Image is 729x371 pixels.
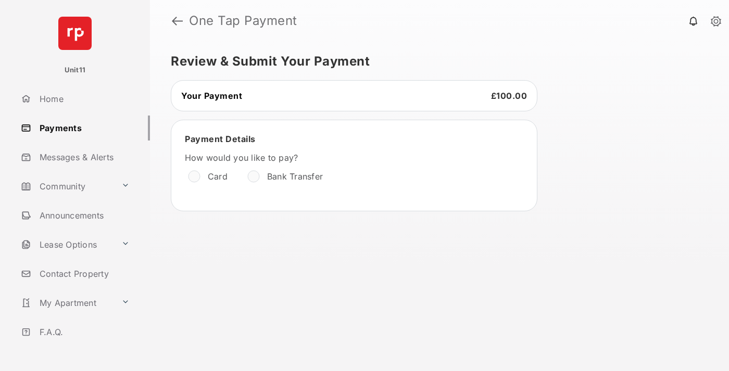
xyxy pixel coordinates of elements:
[171,55,700,68] h5: Review & Submit Your Payment
[185,134,256,144] span: Payment Details
[17,232,117,257] a: Lease Options
[17,116,150,140] a: Payments
[189,15,297,27] strong: One Tap Payment
[185,152,497,163] label: How would you like to pay?
[491,91,527,101] span: £100.00
[17,145,150,170] a: Messages & Alerts
[181,91,242,101] span: Your Payment
[58,17,92,50] img: svg+xml;base64,PHN2ZyB4bWxucz0iaHR0cDovL3d3dy53My5vcmcvMjAwMC9zdmciIHdpZHRoPSI2NCIgaGVpZ2h0PSI2NC...
[17,319,150,344] a: F.A.Q.
[267,171,323,182] label: Bank Transfer
[17,290,117,315] a: My Apartment
[65,65,86,75] p: Unit11
[208,171,228,182] label: Card
[17,174,117,199] a: Community
[17,203,150,228] a: Announcements
[17,261,150,286] a: Contact Property
[17,86,150,111] a: Home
